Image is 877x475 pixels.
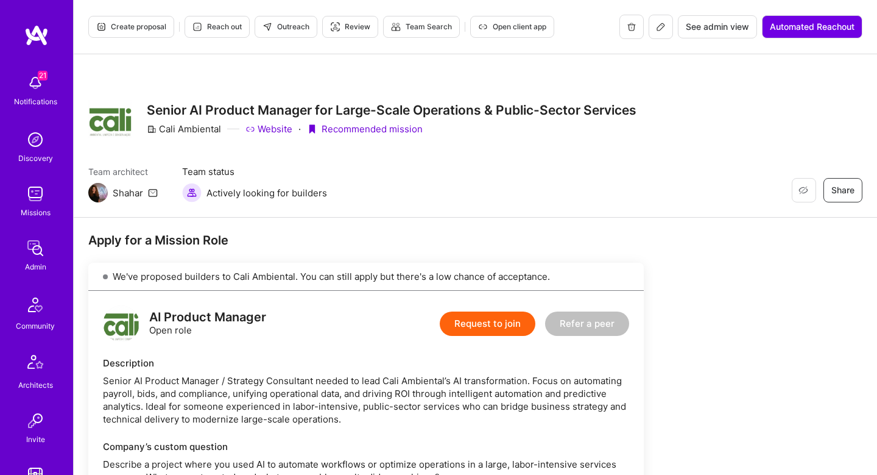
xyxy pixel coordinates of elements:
[149,311,266,324] div: AI Product Manager
[206,187,327,199] span: Actively looking for builders
[147,124,157,134] i: icon CompanyGray
[21,206,51,219] div: Missions
[18,379,53,391] div: Architects
[103,305,139,342] img: logo
[245,123,292,135] a: Website
[383,16,460,38] button: Team Search
[307,123,423,135] div: Recommended mission
[148,188,158,198] i: icon Mail
[103,357,629,370] div: Description
[770,21,854,33] span: Automated Reachout
[16,320,55,332] div: Community
[23,236,48,260] img: admin teamwork
[88,100,132,137] img: Company Logo
[21,290,50,320] img: Community
[113,187,143,199] div: Shahar
[182,183,202,202] img: Actively looking for builders
[440,312,535,336] button: Request to join
[14,95,57,108] div: Notifications
[96,22,106,32] i: icon Proposal
[149,311,266,337] div: Open role
[88,183,108,202] img: Team Architect
[686,21,749,33] span: See admin view
[23,127,48,152] img: discovery
[23,182,48,206] img: teamwork
[38,71,48,80] span: 21
[96,21,166,32] span: Create proposal
[823,178,862,202] button: Share
[88,165,158,178] span: Team architect
[545,312,629,336] button: Refer a peer
[831,184,854,196] span: Share
[88,16,174,38] button: Create proposal
[88,232,644,248] div: Apply for a Mission Role
[23,409,48,433] img: Invite
[192,21,242,32] span: Reach out
[262,21,309,32] span: Outreach
[678,15,757,38] button: See admin view
[18,152,53,165] div: Discovery
[762,15,862,38] button: Automated Reachout
[147,123,221,135] div: Cali Ambiental
[24,24,49,46] img: logo
[26,433,45,446] div: Invite
[391,21,452,32] span: Team Search
[21,349,50,379] img: Architects
[798,185,808,195] i: icon EyeClosed
[147,102,636,118] h3: Senior AI Product Manager for Large-Scale Operations & Public-Sector Services
[470,16,554,38] button: Open client app
[25,260,46,273] div: Admin
[330,22,340,32] i: icon Targeter
[182,165,327,178] span: Team status
[103,374,629,426] div: Senior AI Product Manager / Strategy Consultant needed to lead Cali Ambiental’s AI transformation...
[307,124,317,134] i: icon PurpleRibbon
[298,123,301,135] div: ·
[255,16,317,38] button: Outreach
[478,21,546,32] span: Open client app
[322,16,378,38] button: Review
[88,263,644,291] div: We've proposed builders to Cali Ambiental. You can still apply but there's a low chance of accept...
[103,440,629,453] div: Company’s custom question
[330,21,370,32] span: Review
[23,71,48,95] img: bell
[185,16,250,38] button: Reach out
